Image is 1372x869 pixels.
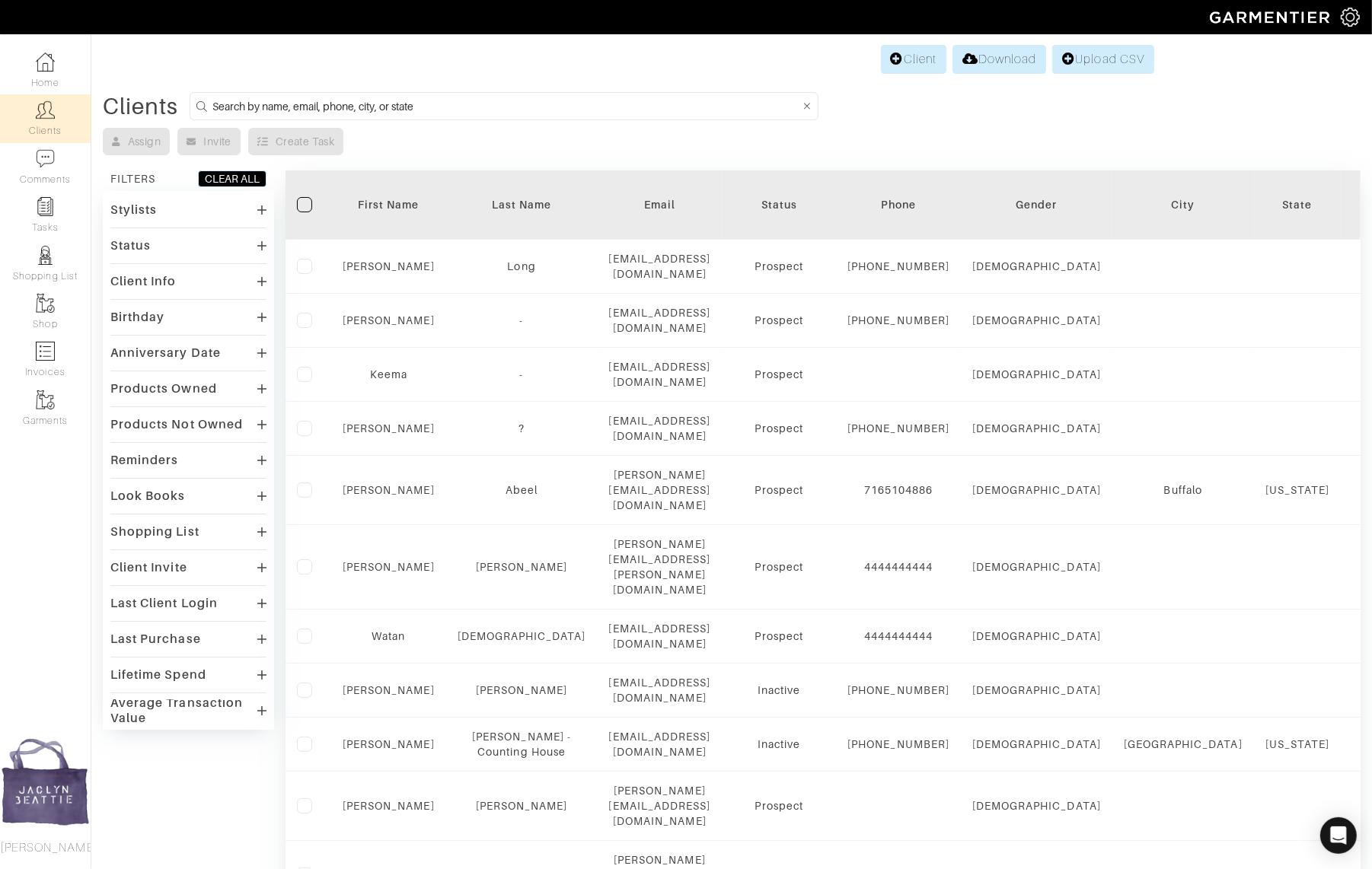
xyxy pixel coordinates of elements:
[343,738,435,750] a: [PERSON_NAME]
[847,482,949,498] div: 7165104886
[343,314,435,326] a: [PERSON_NAME]
[733,798,825,813] div: Prospect
[733,421,825,436] div: Prospect
[1265,482,1330,498] div: [US_STATE]
[110,345,221,361] div: Anniversary Date
[847,421,949,436] div: [PHONE_NUMBER]
[972,559,1101,575] div: [DEMOGRAPHIC_DATA]
[1265,197,1330,212] div: State
[847,313,949,328] div: [PHONE_NUMBER]
[36,53,55,72] img: dashboard-icon-dbcd8f5a0b271acd01030246c82b418ddd0df26cd7fceb0bd07c9910d44c42f6.png
[972,737,1101,752] div: [DEMOGRAPHIC_DATA]
[110,202,157,218] div: Stylists
[110,696,257,726] div: Average Transaction Value
[343,422,435,434] a: [PERSON_NAME]
[972,798,1101,813] div: [DEMOGRAPHIC_DATA]
[506,484,538,496] a: Abeel
[36,294,55,313] img: garments-icon-b7da505a4dc4fd61783c78ac3ca0ef83fa9d6f193b1c9dc38574b1d14d53ca28.png
[972,683,1101,698] div: [DEMOGRAPHIC_DATA]
[952,45,1046,74] a: Download
[1341,8,1360,27] img: gear-icon-white-bd11855cb880d31180b6d7d6211b90ccbf57a29d726f0c71d8c61bd08dd39cc2.png
[733,313,825,328] div: Prospect
[609,413,711,444] div: [EMAIL_ADDRESS][DOMAIN_NAME]
[343,684,435,696] a: [PERSON_NAME]
[733,259,825,274] div: Prospect
[343,800,435,812] a: [PERSON_NAME]
[520,314,524,326] a: -
[331,170,446,240] th: Toggle SortBy
[1124,482,1243,498] div: Buffalo
[103,99,178,114] div: Clients
[520,368,524,380] a: -
[972,313,1101,328] div: [DEMOGRAPHIC_DATA]
[972,482,1101,498] div: [DEMOGRAPHIC_DATA]
[1124,737,1243,752] div: [GEOGRAPHIC_DATA]
[733,367,825,382] div: Prospect
[110,453,178,468] div: Reminders
[343,260,435,272] a: [PERSON_NAME]
[609,675,711,705] div: [EMAIL_ADDRESS][DOMAIN_NAME]
[1202,4,1341,30] img: garmentier-logo-header-white-b43fb05a5012e4ada735d5af1a66efaba907eab6374d6393d1fbf88cb4ef424d.png
[972,197,1101,212] div: Gender
[110,171,155,186] div: FILTERS
[370,368,407,380] a: Keema
[110,238,151,253] div: Status
[972,629,1101,644] div: [DEMOGRAPHIC_DATA]
[961,170,1112,240] th: Toggle SortBy
[476,684,568,696] a: [PERSON_NAME]
[847,197,949,212] div: Phone
[36,149,55,168] img: comment-icon-a0a6a9ef722e966f86d9cbdc48e553b5cf19dbc54f86b18d962a5391bc8f6eb6.png
[110,560,187,575] div: Client Invite
[110,417,243,432] div: Products Not Owned
[609,536,711,597] div: [PERSON_NAME][EMAIL_ADDRESS][PERSON_NAME][DOMAIN_NAME]
[212,97,799,116] input: Search by name, email, phone, city, or state
[110,632,201,647] div: Last Purchase
[1320,817,1357,854] div: Open Intercom Messenger
[205,171,260,186] div: CLEAR ALL
[972,421,1101,436] div: [DEMOGRAPHIC_DATA]
[847,259,949,274] div: [PHONE_NUMBER]
[110,274,177,289] div: Client Info
[972,367,1101,382] div: [DEMOGRAPHIC_DATA]
[110,310,164,325] div: Birthday
[722,170,836,240] th: Toggle SortBy
[343,484,435,496] a: [PERSON_NAME]
[609,251,711,282] div: [EMAIL_ADDRESS][DOMAIN_NAME]
[110,667,206,683] div: Lifetime Spend
[110,381,217,396] div: Products Owned
[847,559,949,575] div: 4444444444
[733,737,825,752] div: Inactive
[372,630,405,642] a: Watan
[1265,737,1330,752] div: [US_STATE]
[733,482,825,498] div: Prospect
[476,800,568,812] a: [PERSON_NAME]
[609,783,711,829] div: [PERSON_NAME][EMAIL_ADDRESS][DOMAIN_NAME]
[609,197,711,212] div: Email
[458,197,586,212] div: Last Name
[733,629,825,644] div: Prospect
[847,737,949,752] div: [PHONE_NUMBER]
[609,621,711,651] div: [EMAIL_ADDRESS][DOMAIN_NAME]
[881,45,946,74] a: Client
[110,524,199,540] div: Shopping List
[972,259,1101,274] div: [DEMOGRAPHIC_DATA]
[733,197,825,212] div: Status
[36,342,55,361] img: orders-icon-0abe47150d42831381b5fb84f609e132dff9fe21cb692f30cb5eec754e2cba89.png
[36,197,55,216] img: reminder-icon-8004d30b9f0a5d33ae49ab947aed9ed385cf756f9e5892f1edd6e32f2345188e.png
[1124,197,1243,212] div: City
[110,489,186,504] div: Look Books
[36,100,55,119] img: clients-icon-6bae9207a08558b7cb47a8932f037763ab4055f8c8b6bfacd5dc20c3e0201464.png
[609,467,711,513] div: [PERSON_NAME][EMAIL_ADDRESS][DOMAIN_NAME]
[508,260,536,272] a: Long
[343,197,435,212] div: First Name
[36,246,55,265] img: stylists-icon-eb353228a002819b7ec25b43dbf5f0378dd9e0616d9560372ff212230b889e62.png
[1052,45,1154,74] a: Upload CSV
[733,683,825,698] div: Inactive
[518,422,525,434] a: ?
[198,170,266,187] button: CLEAR ALL
[609,359,711,390] div: [EMAIL_ADDRESS][DOMAIN_NAME]
[472,731,571,758] a: [PERSON_NAME] - Counting House
[36,390,55,409] img: garments-icon-b7da505a4dc4fd61783c78ac3ca0ef83fa9d6f193b1c9dc38574b1d14d53ca28.png
[476,561,568,573] a: [PERSON_NAME]
[446,170,598,240] th: Toggle SortBy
